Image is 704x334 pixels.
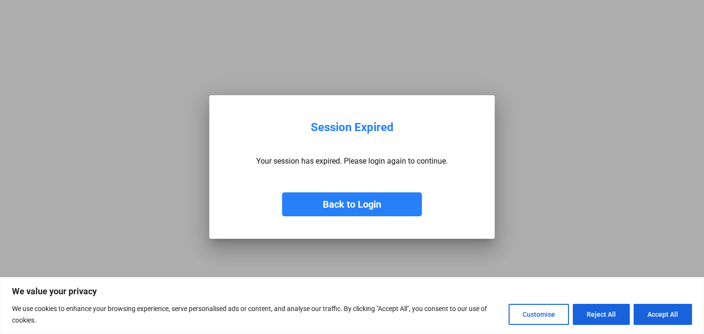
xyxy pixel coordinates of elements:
button: Reject All [573,304,630,325]
p: Your session has expired. Please login again to continue. [256,156,448,166]
button: Accept All [634,304,692,325]
button: Customise [509,304,569,325]
p: We value your privacy [12,286,692,297]
p: We use cookies to enhance your browsing experience, serve personalised ads or content, and analys... [12,303,501,326]
button: Back to Login [282,192,422,216]
div: Session Expired [311,121,394,134]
